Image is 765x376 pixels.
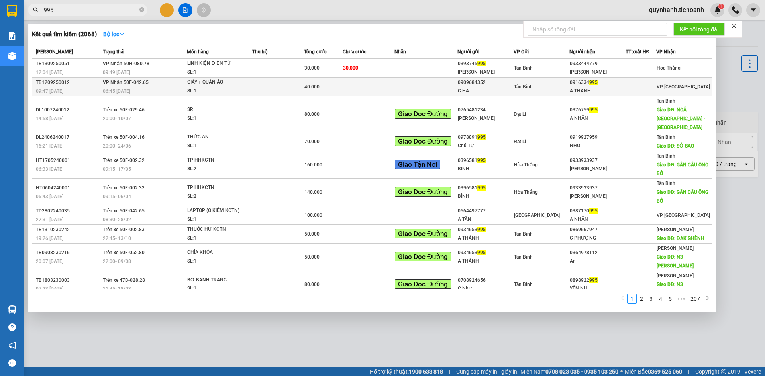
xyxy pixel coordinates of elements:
span: Tân Bình [514,65,533,71]
span: left [620,296,625,300]
div: SL: 1 [187,87,247,95]
div: 0564497777 [458,207,513,215]
span: ••• [675,294,688,304]
div: LAPTOP (O KIỂM KCTN) [187,207,247,215]
a: 1 [628,294,636,303]
span: 19:26 [DATE] [36,236,63,241]
span: Giao Dọc Đường [395,136,451,146]
span: Trạng thái [103,49,124,55]
span: Tân Bình [514,84,533,90]
span: 995 [589,107,598,113]
div: C PHƯỢNG [570,234,625,242]
span: VP [GEOGRAPHIC_DATA] [657,84,710,90]
div: SR [187,105,247,114]
span: 06:33 [DATE] [36,166,63,172]
li: Next Page [703,294,712,304]
div: 0869667947 [570,226,625,234]
span: Thu hộ [252,49,267,55]
span: down [119,31,125,37]
span: Món hàng [187,49,209,55]
div: DL2406240017 [36,133,100,142]
div: An [570,257,625,265]
button: right [703,294,712,304]
span: notification [8,341,16,349]
span: 50.000 [304,254,320,260]
div: A THÀNH [570,87,625,95]
div: TD2802240035 [36,207,100,215]
span: message [8,359,16,367]
button: Kết nối tổng đài [673,23,725,36]
span: Trên xe 47B-028.28 [103,277,145,283]
div: A NHÂN [570,215,625,224]
span: Trên xe 50F-052.80 [103,250,145,255]
li: 5 [665,294,675,304]
li: 3 [646,294,656,304]
div: NHO [570,142,625,150]
span: Giao Dọc Đường [395,279,451,289]
div: [PERSON_NAME] [570,192,625,201]
span: VP Nhận [656,49,676,55]
span: Tân Bình [657,134,675,140]
span: 16:21 [DATE] [36,143,63,149]
div: GIÀY + QUẦN ÁO [187,78,247,87]
div: 0934653 [458,249,513,257]
span: Đạt Lí [514,139,526,144]
a: 5 [666,294,675,303]
div: BÌNH [458,192,513,201]
div: 0916334 [570,78,625,87]
span: 995 [477,227,486,232]
li: 2 [637,294,646,304]
div: SL: 1 [187,215,247,224]
div: SL: 1 [187,234,247,243]
span: 14:58 [DATE] [36,116,63,121]
div: 0708924656 [458,276,513,284]
div: TP HHKCTN [187,156,247,165]
span: 06:43 [DATE] [36,194,63,199]
div: BÌNH [458,165,513,173]
div: HT1705240001 [36,156,100,165]
span: Giao Dọc Đường [395,252,451,261]
div: A THÀNH [458,234,513,242]
div: BƠ BÁNH TRÁNG [187,276,247,284]
div: 0898922 [570,276,625,284]
span: 09:49 [DATE] [103,70,130,75]
span: Nhãn [394,49,406,55]
span: 06:45 [DATE] [103,88,130,94]
span: 20:00 - 24/06 [103,143,131,149]
div: TB0908230216 [36,249,100,257]
div: 0978891 [458,133,513,142]
span: Giao Dọc Đường [395,187,451,197]
span: 07:23 [DATE] [36,286,63,292]
span: Trên xe 50F-042.65 [103,208,145,214]
li: 4 [656,294,665,304]
div: C Như [458,284,513,293]
span: Đạt Lí [514,111,526,117]
div: SL: 1 [187,142,247,150]
div: SL: 1 [187,284,247,293]
span: 50.000 [304,231,320,237]
a: 4 [656,294,665,303]
span: Giao DĐ: ĐAK GHÈNH [657,236,704,241]
div: A TẤN [458,215,513,224]
img: logo-vxr [7,5,17,17]
span: 12:04 [DATE] [36,70,63,75]
span: 995 [477,250,486,255]
div: CHÌA KHÓA [187,248,247,257]
span: Trên xe 50F-029.46 [103,107,145,113]
span: [PERSON_NAME] [657,273,694,279]
div: Chú Tự [458,142,513,150]
span: 20:00 - 10/07 [103,116,131,121]
span: 09:15 - 06/04 [103,194,131,199]
span: right [705,296,710,300]
span: search [33,7,39,13]
span: 160.000 [304,162,322,168]
span: 40.000 [304,84,320,90]
span: [GEOGRAPHIC_DATA] [514,212,560,218]
div: TB1209250012 [36,78,100,87]
span: 08:30 - 28/02 [103,217,131,222]
span: 100.000 [304,212,322,218]
div: [PERSON_NAME] [570,68,625,76]
span: 140.000 [304,189,322,195]
span: 995 [589,277,598,283]
div: [PERSON_NAME] [570,165,625,173]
